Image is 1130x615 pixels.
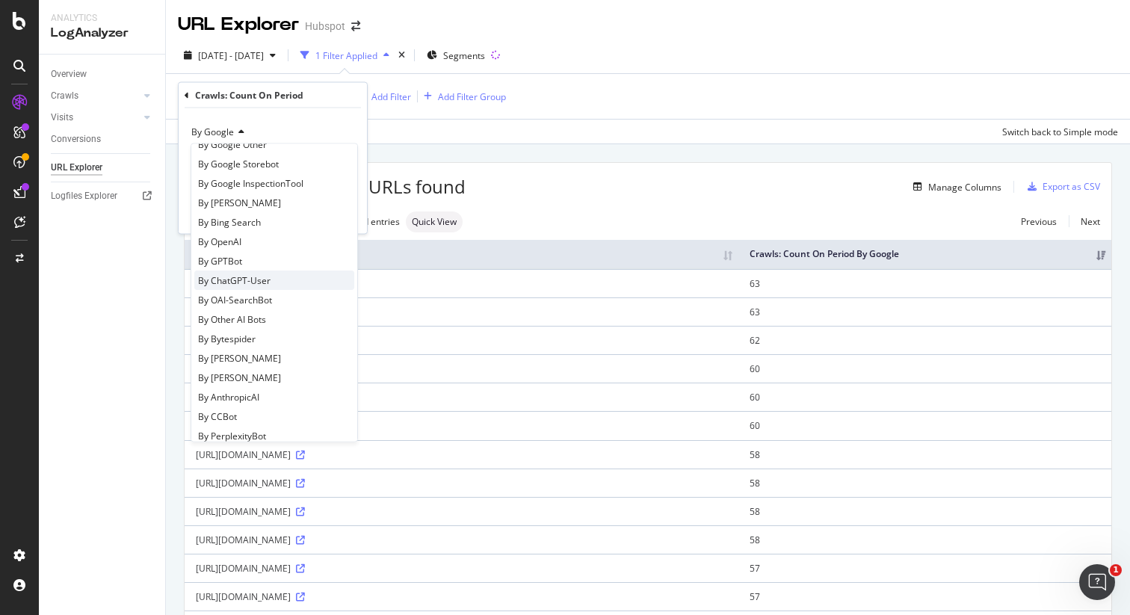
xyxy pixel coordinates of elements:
td: 57 [738,582,1111,611]
a: Visits [51,110,140,126]
a: Overview [51,67,155,82]
span: By Google Storebot [198,158,279,170]
div: [URL][DOMAIN_NAME] [196,590,727,603]
button: Switch back to Simple mode [996,120,1118,143]
div: [URL][DOMAIN_NAME] [196,562,727,575]
div: [URL][DOMAIN_NAME] [196,306,727,318]
div: [URL][DOMAIN_NAME] [196,334,727,347]
span: [DATE] - [DATE] [198,49,264,62]
td: 62 [738,326,1111,354]
span: By GPTBot [198,255,242,268]
span: By OAI-SearchBot [198,294,272,306]
div: Crawls [51,88,78,104]
div: Hubspot [305,19,345,34]
td: 58 [738,525,1111,554]
th: Full URL: activate to sort column ascending [185,240,738,269]
td: 63 [738,297,1111,326]
span: By Google InspectionTool [198,177,303,190]
div: Analytics [51,12,153,25]
span: By Google [191,126,234,138]
div: Manage Columns [928,181,1001,194]
span: By CCBot [198,410,237,423]
span: By AnthropicAI [198,391,259,404]
button: Add Filter [351,87,411,105]
span: Segments [443,49,485,62]
a: Crawls [51,88,140,104]
div: Add Filter [371,90,411,103]
span: Quick View [412,217,457,226]
div: [URL][DOMAIN_NAME] [196,477,727,489]
div: Conversions [51,132,101,147]
button: Add Filter Group [418,87,506,105]
div: [URL][DOMAIN_NAME] [196,534,727,546]
div: [URL][DOMAIN_NAME] [196,391,727,404]
span: By Google Other [198,138,267,151]
a: URL Explorer [51,160,155,176]
div: neutral label [406,211,463,232]
div: [URL][DOMAIN_NAME] [196,419,727,432]
iframe: Intercom live chat [1079,564,1115,600]
div: [URL][DOMAIN_NAME] [196,448,727,461]
span: By [PERSON_NAME] [198,352,281,365]
button: Manage Columns [907,178,1001,196]
td: 58 [738,440,1111,469]
td: 58 [738,469,1111,497]
span: By Bing Search [198,216,261,229]
button: Segments [421,43,491,67]
button: Export as CSV [1022,175,1100,199]
td: 60 [738,383,1111,411]
div: Crawls: Count On Period [195,89,303,102]
div: times [395,48,408,63]
div: Switch back to Simple mode [1002,126,1118,138]
a: Conversions [51,132,155,147]
div: Overview [51,67,87,82]
div: [URL][DOMAIN_NAME] [196,277,727,290]
div: [URL][DOMAIN_NAME] [196,362,727,375]
button: Cancel [185,207,232,222]
button: [DATE] - [DATE] [178,43,282,67]
span: By Bytespider [198,333,256,345]
div: Logfiles Explorer [51,188,117,204]
td: 63 [738,269,1111,297]
button: 1 Filter Applied [294,43,395,67]
span: By [PERSON_NAME] [198,371,281,384]
a: Next [1069,211,1100,232]
span: By OpenAI [198,235,241,248]
span: By [PERSON_NAME] [198,197,281,209]
a: Logfiles Explorer [51,188,155,204]
td: 57 [738,554,1111,582]
span: By Other AI Bots [198,313,266,326]
div: Visits [51,110,73,126]
span: By ChatGPT-User [198,274,271,287]
th: Crawls: Count On Period By Google: activate to sort column ascending [738,240,1111,269]
td: 60 [738,411,1111,439]
div: 1 Filter Applied [315,49,377,62]
span: By PerplexityBot [198,430,266,442]
a: Previous [1009,211,1069,232]
div: URL Explorer [178,12,299,37]
div: Export as CSV [1043,180,1100,193]
td: 58 [738,497,1111,525]
div: URL Explorer [51,160,102,176]
td: 60 [738,354,1111,383]
span: 1 [1110,564,1122,576]
div: LogAnalyzer [51,25,153,42]
div: arrow-right-arrow-left [351,21,360,31]
div: [URL][DOMAIN_NAME] [196,505,727,518]
div: Add Filter Group [438,90,506,103]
